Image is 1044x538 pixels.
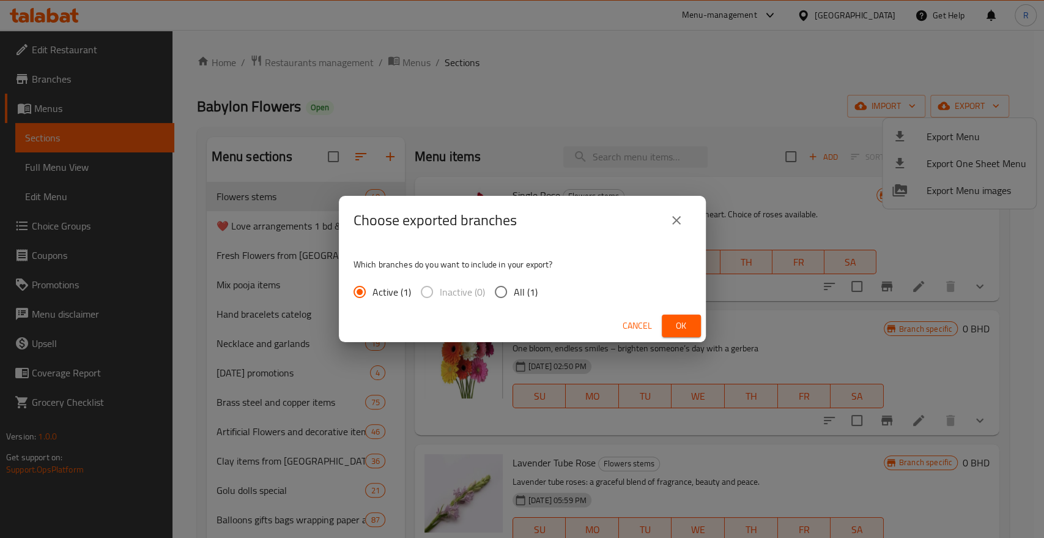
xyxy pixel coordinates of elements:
[662,206,691,235] button: close
[672,318,691,334] span: Ok
[372,285,411,299] span: Active (1)
[440,285,485,299] span: Inactive (0)
[514,285,538,299] span: All (1)
[354,258,691,271] p: Which branches do you want to include in your export?
[618,315,657,337] button: Cancel
[623,318,652,334] span: Cancel
[354,211,517,230] h2: Choose exported branches
[662,315,701,337] button: Ok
